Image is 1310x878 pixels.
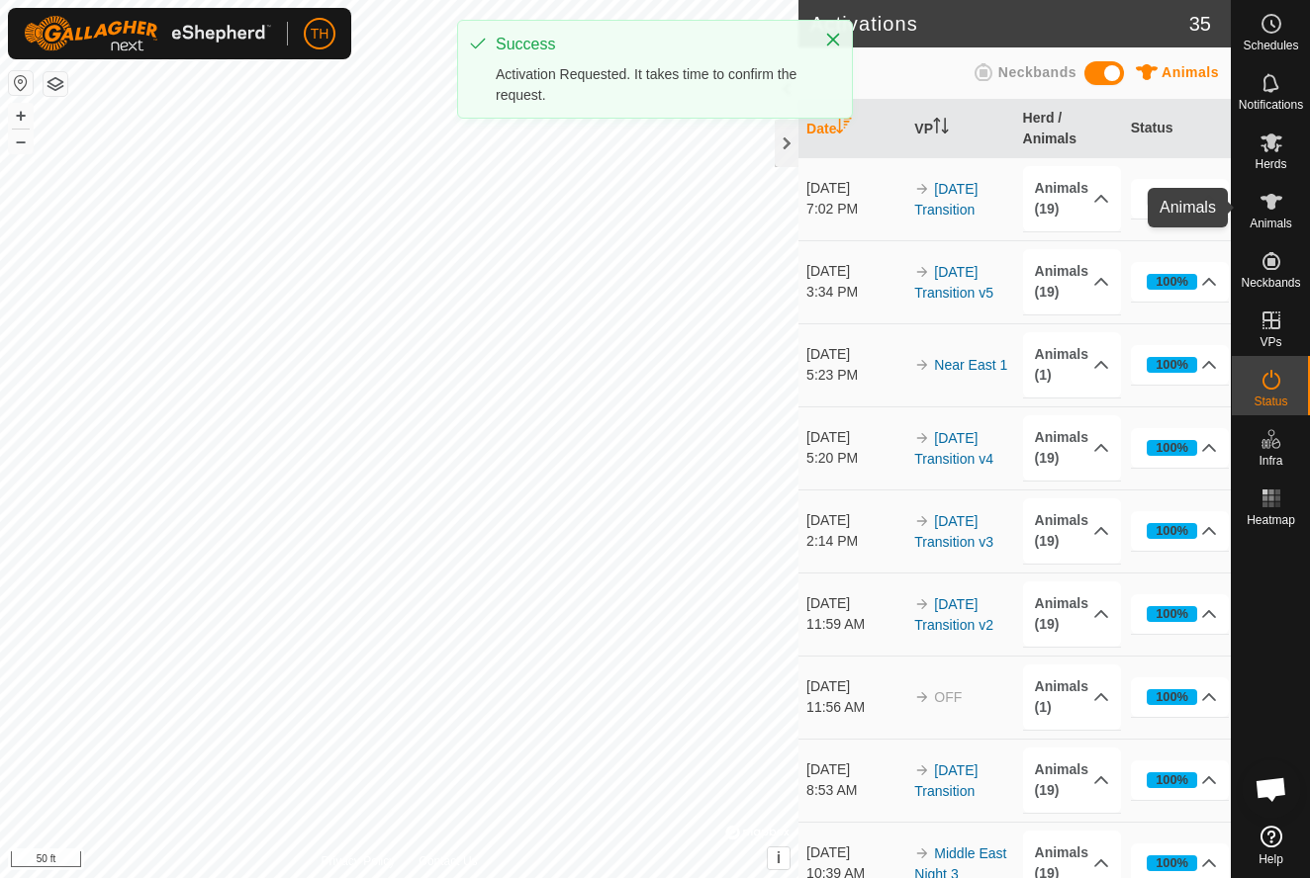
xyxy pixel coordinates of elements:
[1254,395,1287,407] span: Status
[806,365,905,386] div: 5:23 PM
[1156,272,1188,291] div: 100%
[1023,415,1122,481] p-accordion-header: Animals (19)
[1156,355,1188,374] div: 100%
[1156,521,1188,540] div: 100%
[806,510,905,531] div: [DATE]
[419,852,477,870] a: Contact Us
[806,178,905,199] div: [DATE]
[1131,345,1230,385] p-accordion-header: 100%
[1156,687,1188,706] div: 100%
[1147,855,1198,871] div: 100%
[806,448,905,469] div: 5:20 PM
[1147,689,1198,705] div: 100%
[1123,100,1231,158] th: Status
[9,130,33,153] button: –
[906,100,1014,158] th: VP
[914,596,930,612] img: arrow
[1023,332,1122,397] p-accordion-header: Animals (1)
[806,697,905,718] div: 11:56 AM
[914,845,930,861] img: arrow
[768,847,790,869] button: i
[1131,677,1230,717] p-accordion-header: 100%
[1189,9,1211,39] span: 35
[1156,853,1188,872] div: 100%
[1241,277,1300,289] span: Neckbands
[806,676,905,697] div: [DATE]
[1023,664,1122,730] p-accordion-header: Animals (1)
[1156,770,1188,789] div: 100%
[1023,581,1122,647] p-accordion-header: Animals (19)
[806,842,905,863] div: [DATE]
[1131,262,1230,302] p-accordion-header: 100%
[1259,853,1283,865] span: Help
[806,759,905,780] div: [DATE]
[1023,498,1122,564] p-accordion-header: Animals (19)
[933,121,949,136] p-sorticon: Activate to sort
[934,357,1007,373] a: Near East 1
[914,181,978,218] a: [DATE] Transition
[1255,158,1286,170] span: Herds
[1131,594,1230,634] p-accordion-header: 100%
[806,282,905,303] div: 3:34 PM
[1147,274,1198,290] div: 100%
[806,780,905,801] div: 8:53 AM
[1147,440,1198,456] div: 100%
[1156,604,1188,623] div: 100%
[914,689,930,705] img: arrow
[914,430,993,467] a: [DATE] Transition v4
[806,531,905,552] div: 2:14 PM
[914,513,930,529] img: arrow
[914,181,930,197] img: arrow
[1147,357,1198,373] div: 100%
[998,64,1076,80] span: Neckbands
[496,33,804,56] div: Success
[819,26,847,53] button: Close
[322,852,396,870] a: Privacy Policy
[1156,438,1188,457] div: 100%
[914,596,993,633] a: [DATE] Transition v2
[914,513,993,550] a: [DATE] Transition v3
[1232,818,1310,873] a: Help
[914,264,930,280] img: arrow
[9,71,33,95] button: Reset Map
[1242,759,1301,819] div: Open chat
[806,344,905,365] div: [DATE]
[914,430,930,446] img: arrow
[1131,511,1230,551] p-accordion-header: 100%
[914,762,978,799] a: [DATE] Transition
[1023,166,1122,231] p-accordion-header: Animals (19)
[777,849,781,866] span: i
[1147,191,1198,207] div: 0%
[1260,336,1281,348] span: VPs
[914,762,930,778] img: arrow
[1247,514,1295,526] span: Heatmap
[914,264,993,301] a: [DATE] Transition v5
[806,614,905,635] div: 11:59 AM
[1147,523,1198,539] div: 100%
[24,16,271,51] img: Gallagher Logo
[9,104,33,128] button: +
[1259,455,1282,467] span: Infra
[1023,249,1122,314] p-accordion-header: Animals (19)
[806,427,905,448] div: [DATE]
[1147,606,1198,622] div: 100%
[1023,747,1122,813] p-accordion-header: Animals (19)
[1131,760,1230,800] p-accordion-header: 100%
[1147,772,1198,788] div: 100%
[1243,40,1298,51] span: Schedules
[311,24,329,44] span: TH
[496,64,804,106] div: Activation Requested. It takes time to confirm the request.
[44,72,67,96] button: Map Layers
[914,357,930,373] img: arrow
[1239,99,1303,111] span: Notifications
[810,12,1189,36] h2: Activations
[836,121,852,136] p-sorticon: Activate to sort
[1015,100,1123,158] th: Herd / Animals
[934,689,962,705] span: OFF
[806,593,905,614] div: [DATE]
[1131,428,1230,468] p-accordion-header: 100%
[1131,179,1230,219] p-accordion-header: 0%
[1250,218,1292,229] span: Animals
[1162,64,1219,80] span: Animals
[806,199,905,219] div: 7:02 PM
